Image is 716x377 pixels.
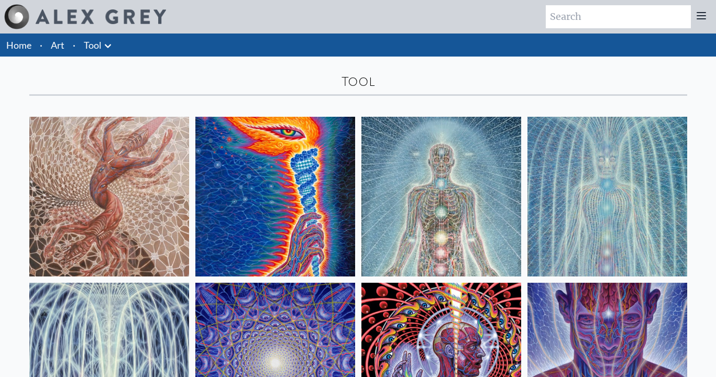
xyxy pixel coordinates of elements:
[36,34,47,57] li: ·
[6,39,31,51] a: Home
[546,5,691,28] input: Search
[69,34,80,57] li: ·
[29,73,687,90] div: Tool
[84,38,102,52] a: Tool
[51,38,64,52] a: Art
